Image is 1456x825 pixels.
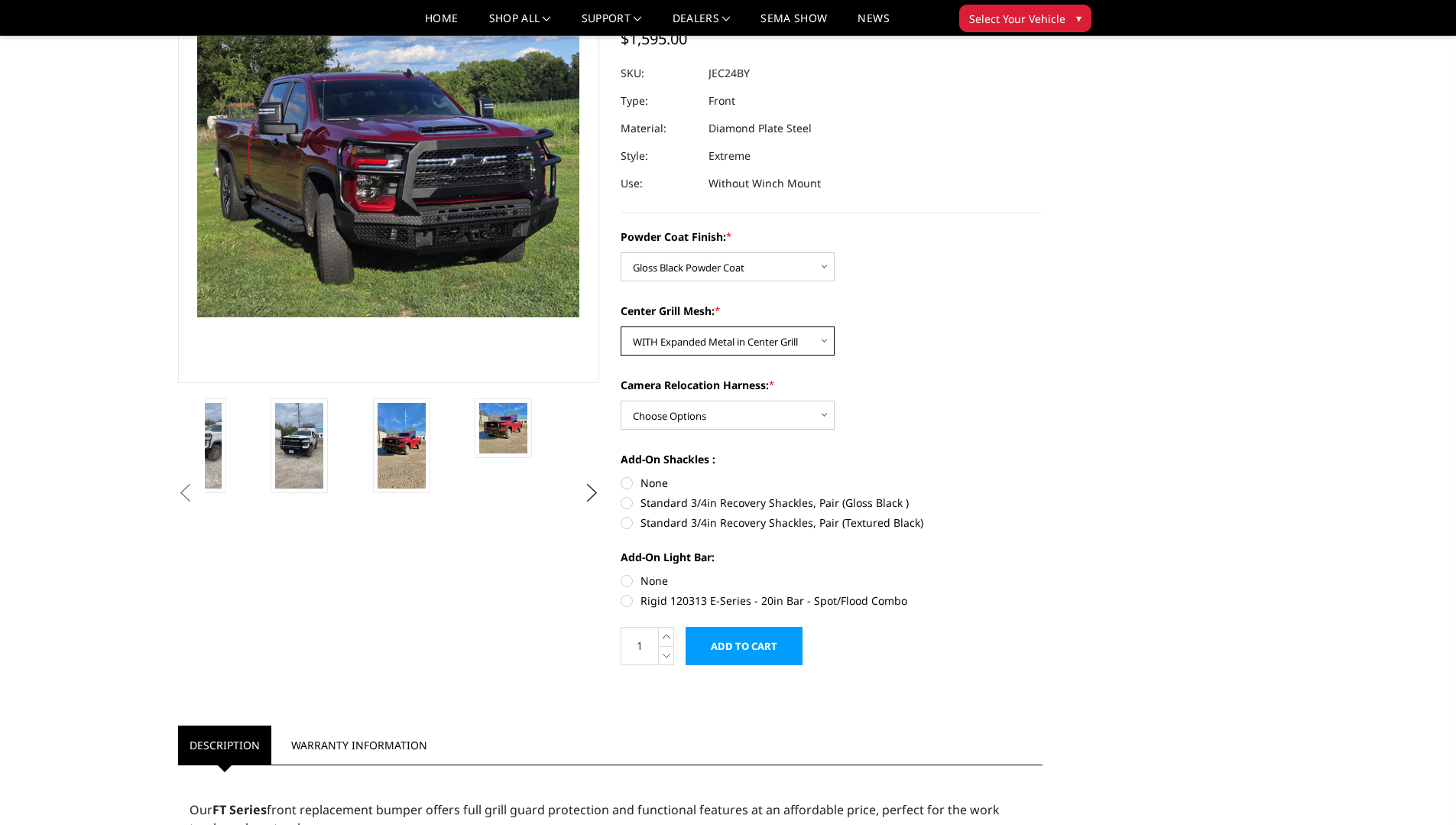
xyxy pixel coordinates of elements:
img: 2024-2025 Chevrolet 2500-3500 - FT Series - Extreme Front Bumper [275,403,323,489]
label: Powder Coat Finish: [621,229,1043,245]
label: Rigid 120313 E-Series - 20in Bar - Spot/Flood Combo [621,593,1043,609]
label: None [621,475,1043,491]
label: Center Grill Mesh: [621,303,1043,319]
label: None [621,573,1043,589]
span: Select Your Vehicle [969,11,1065,27]
dt: SKU: [621,60,697,87]
a: Support [582,13,642,35]
img: 2024-2025 Chevrolet 2500-3500 - FT Series - Extreme Front Bumper [479,403,527,453]
a: Description [178,726,271,765]
dd: Without Winch Mount [709,170,821,197]
input: Add to Cart [686,627,803,665]
a: Home [425,13,458,35]
a: Dealers [673,13,731,35]
strong: FT Series [212,801,267,818]
dd: Extreme [709,142,751,170]
dt: Style: [621,142,697,170]
a: SEMA Show [760,13,827,35]
button: Previous [174,482,197,505]
dt: Type: [621,87,697,115]
dt: Use: [621,170,697,197]
button: Next [580,482,603,505]
img: 2024-2025 Chevrolet 2500-3500 - FT Series - Extreme Front Bumper [378,403,426,489]
label: Add-On Shackles : [621,451,1043,467]
label: Camera Relocation Harness: [621,377,1043,393]
span: $1,595.00 [621,28,687,49]
a: shop all [489,13,551,35]
dd: Front [709,87,735,115]
label: Add-On Light Bar: [621,549,1043,565]
label: Standard 3/4in Recovery Shackles, Pair (Textured Black) [621,515,1043,531]
label: Standard 3/4in Recovery Shackles, Pair (Gloss Black ) [621,495,1043,511]
a: Warranty Information [280,726,439,765]
dt: Material: [621,115,697,142]
dd: JEC24BY [709,60,750,87]
a: News [858,13,889,35]
button: Select Your Vehicle [959,5,1091,32]
dd: Diamond Plate Steel [709,115,812,142]
span: ▾ [1076,10,1081,26]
